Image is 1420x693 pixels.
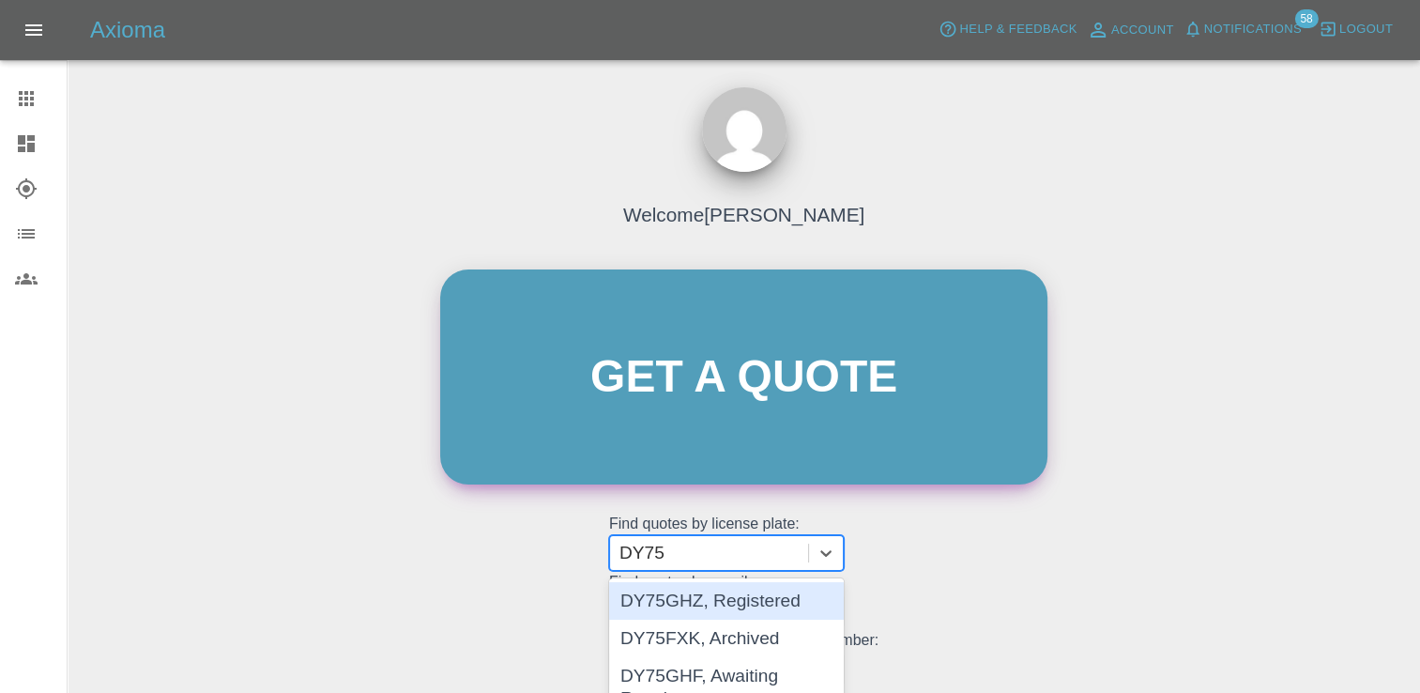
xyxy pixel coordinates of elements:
[959,19,1076,40] span: Help & Feedback
[934,15,1081,44] button: Help & Feedback
[609,620,844,657] div: DY75FXK, Archived
[1294,9,1318,28] span: 58
[1082,15,1179,45] a: Account
[609,574,878,629] grid: Find quotes by email:
[1204,19,1302,40] span: Notifications
[609,516,878,571] grid: Find quotes by license plate:
[702,87,786,172] img: ...
[623,200,864,229] h4: Welcome [PERSON_NAME]
[609,582,844,620] div: DY75GHZ, Registered
[90,15,165,45] h5: Axioma
[1339,19,1393,40] span: Logout
[440,269,1047,485] a: Get a quote
[1179,15,1306,44] button: Notifications
[11,8,56,53] button: Open drawer
[1314,15,1397,44] button: Logout
[1111,20,1174,41] span: Account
